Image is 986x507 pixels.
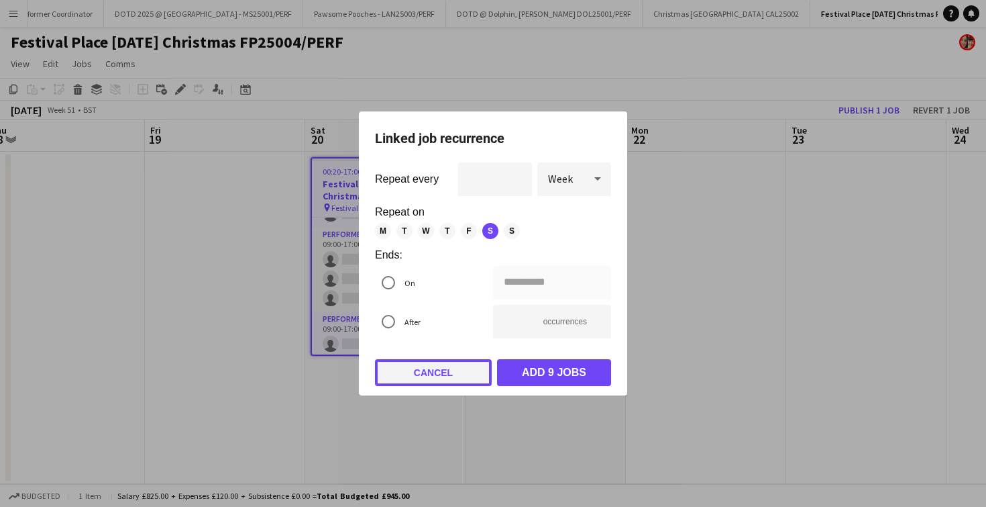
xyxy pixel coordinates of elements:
h1: Linked job recurrence [375,128,611,149]
label: After [402,312,421,332]
button: Cancel [375,359,492,386]
span: T [439,223,455,239]
label: Ends: [375,250,611,261]
span: Week [548,172,573,185]
button: Add 9 jobs [497,359,611,386]
span: S [504,223,520,239]
span: T [396,223,413,239]
span: F [461,223,477,239]
span: S [482,223,498,239]
mat-chip-listbox: Repeat weekly [375,223,611,239]
span: W [418,223,434,239]
label: On [402,273,415,293]
label: Repeat every [375,174,439,185]
label: Repeat on [375,207,611,218]
span: M [375,223,391,239]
